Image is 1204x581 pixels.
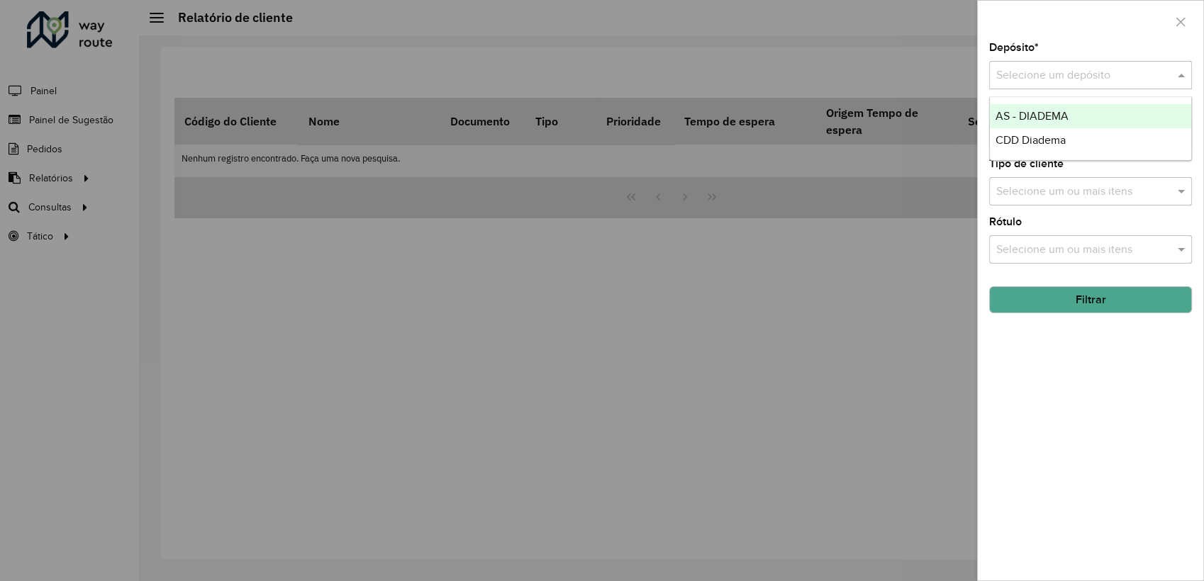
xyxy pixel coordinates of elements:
[989,155,1064,172] label: Tipo de cliente
[989,39,1039,56] label: Depósito
[989,286,1192,313] button: Filtrar
[996,110,1069,122] span: AS - DIADEMA
[989,213,1022,230] label: Rótulo
[996,134,1066,146] span: CDD Diadema
[989,96,1192,161] ng-dropdown-panel: Options list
